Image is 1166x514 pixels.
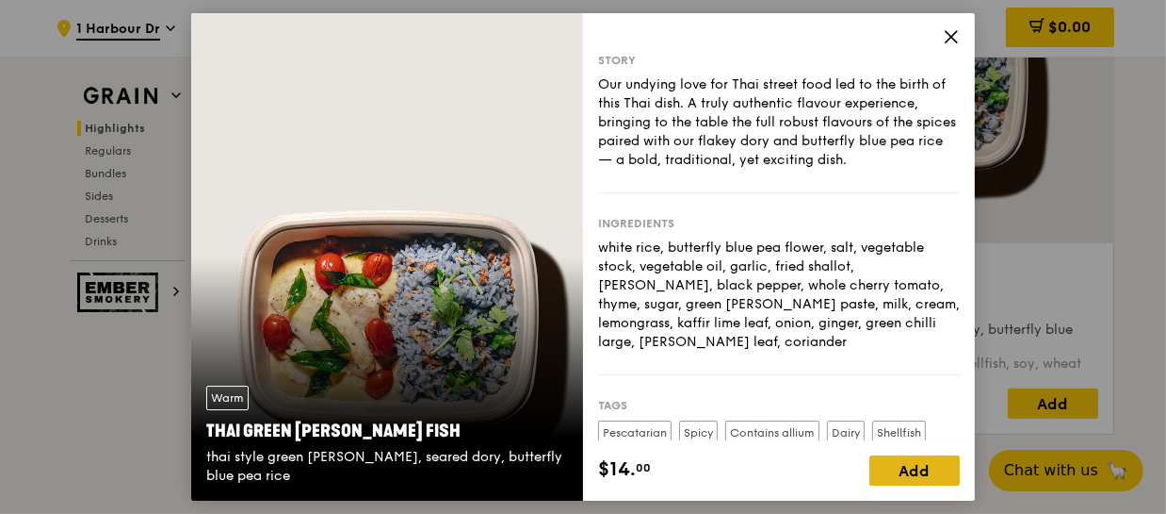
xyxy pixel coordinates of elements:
[872,421,926,445] label: Shellfish
[869,456,960,486] div: Add
[206,418,568,444] div: Thai Green [PERSON_NAME] Fish
[206,386,249,410] div: Warm
[725,421,819,445] label: Contains allium
[679,421,718,445] label: Spicy
[598,456,636,484] span: $14.
[827,421,865,445] label: Dairy
[598,216,960,231] div: Ingredients
[598,421,672,445] label: Pescatarian
[636,460,651,475] span: 00
[598,53,960,68] div: Story
[598,239,960,352] div: white rice, butterfly blue pea flower, salt, vegetable stock, vegetable oil, garlic, fried shallo...
[598,75,960,170] div: Our undying love for Thai street food led to the birth of this Thai dish. A truly authentic flavo...
[206,448,568,486] div: thai style green [PERSON_NAME], seared dory, butterfly blue pea rice
[598,398,960,413] div: Tags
